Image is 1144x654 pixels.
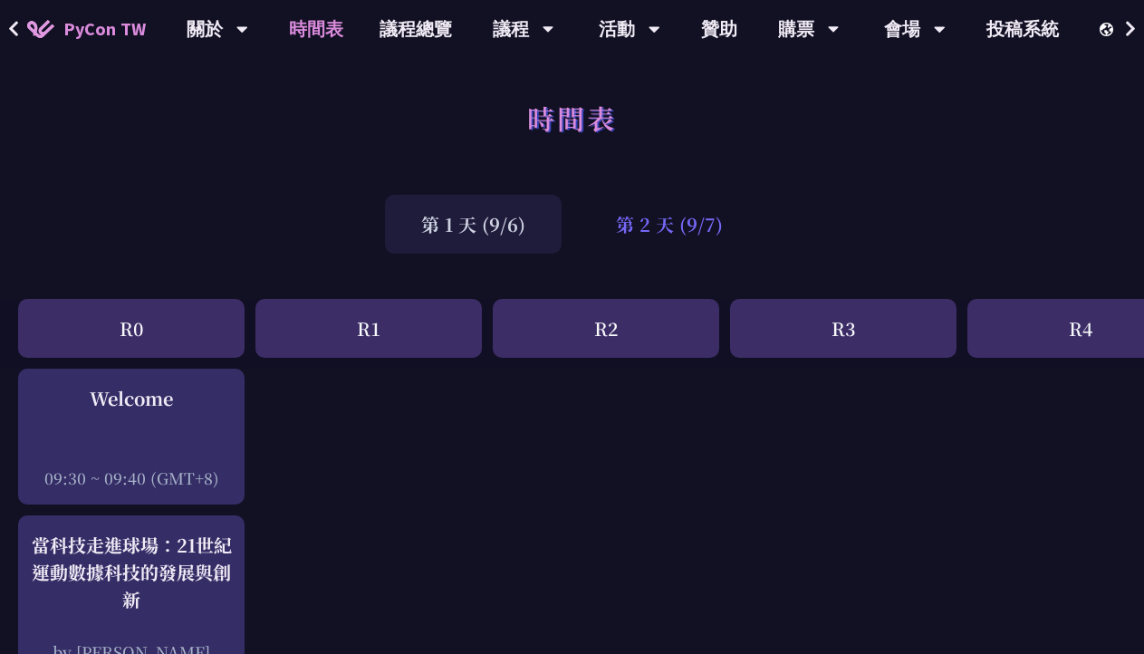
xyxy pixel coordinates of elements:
div: R0 [18,299,245,358]
div: R2 [493,299,719,358]
div: 當科技走進球場：21世紀運動數據科技的發展與創新 [27,532,236,613]
div: 第 1 天 (9/6) [385,195,562,254]
img: Home icon of PyCon TW 2025 [27,20,54,38]
div: Welcome [27,385,236,412]
h1: 時間表 [527,91,617,145]
div: 09:30 ~ 09:40 (GMT+8) [27,466,236,489]
div: R1 [255,299,482,358]
a: PyCon TW [9,6,164,52]
span: PyCon TW [63,15,146,43]
img: Locale Icon [1100,23,1118,36]
div: 第 2 天 (9/7) [580,195,759,254]
div: R3 [730,299,957,358]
